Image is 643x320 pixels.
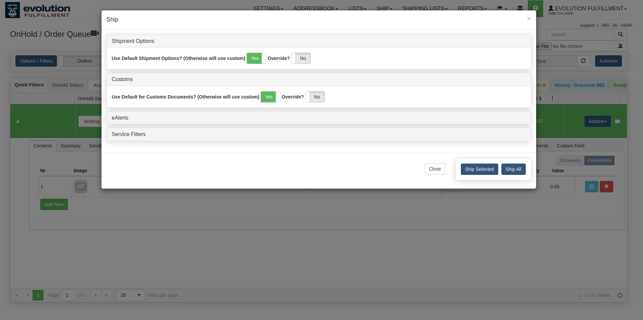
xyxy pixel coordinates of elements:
[282,93,304,100] label: Override?
[112,55,245,62] label: Use Default Shipment Options? (Otherwise will use custom)
[291,53,310,64] label: No
[261,91,280,102] label: Yes
[425,163,445,175] button: Close
[527,14,531,22] span: ×
[112,38,154,44] a: Shipment Options
[112,131,146,137] a: Service Filters
[305,91,325,102] label: No
[527,15,531,22] button: Close
[112,93,260,100] label: Use Default for Customs Documents? (Otherwise will use custom)
[268,55,290,62] label: Override?
[461,164,498,175] button: Ship Selected
[501,164,526,175] button: Ship All
[106,15,531,24] h4: Ship
[247,53,266,64] label: Yes
[112,76,133,82] a: Customs
[112,115,129,121] a: eAlerts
